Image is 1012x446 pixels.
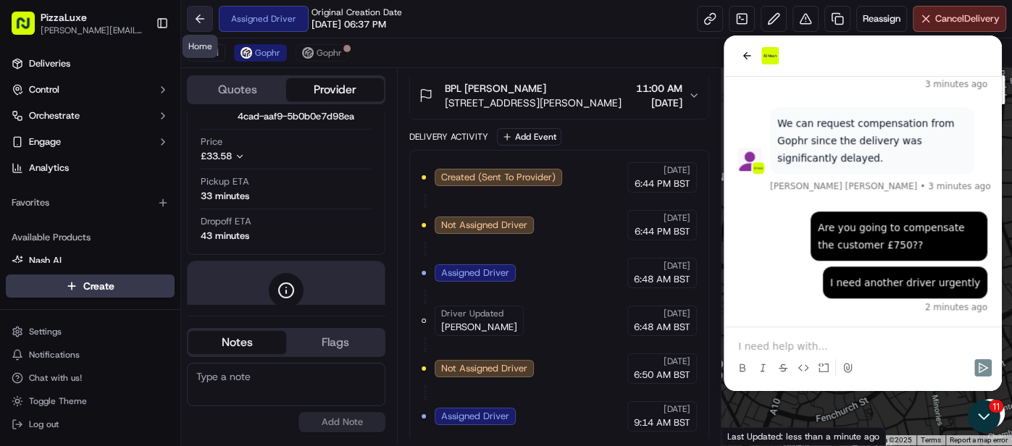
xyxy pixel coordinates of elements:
button: BPL [PERSON_NAME][STREET_ADDRESS][PERSON_NAME]11:00 AM[DATE] [410,72,708,119]
a: Report a map error [950,436,1008,444]
a: Analytics [6,156,175,180]
img: Google [725,426,773,445]
span: Settings [29,326,62,337]
span: Engage [29,135,61,148]
div: Delivery Activity [409,131,488,143]
button: PizzaLuxe[PERSON_NAME][EMAIL_ADDRESS][DOMAIN_NAME] [6,6,150,41]
span: Gophr [255,47,280,59]
button: £33.58 [201,150,328,163]
button: Engage [6,130,175,153]
span: Chat with us! [29,372,82,384]
div: Available Products [6,226,175,249]
span: Original Creation Date [311,7,402,18]
span: [DATE] 06:37 PM [311,18,386,31]
button: Nash AI [6,249,175,272]
span: [DATE] [636,96,682,110]
span: [DATE] [664,403,690,415]
button: Gophr [296,44,348,62]
span: [DATE] [664,212,690,224]
button: Notes [188,331,286,354]
span: Price [201,135,222,148]
button: Notifications [6,345,175,365]
div: Home [183,35,218,58]
span: Toggle Theme [29,395,87,407]
span: Control [29,83,59,96]
span: [PERSON_NAME] [441,321,517,334]
span: Driver Updated [441,308,503,319]
button: Flags [286,331,384,354]
span: Created (Sent To Provider) [441,171,556,184]
span: Assigned Driver [441,266,509,279]
span: Deliveries [29,57,70,70]
div: Favorites [6,191,175,214]
button: Log out [6,414,175,434]
a: Open this area in Google Maps (opens a new window) [725,426,773,445]
iframe: Open customer support [966,398,1005,437]
button: Toggle Theme [6,391,175,411]
span: [DATE] [664,308,690,319]
span: Dropoff ETA [201,215,251,228]
a: Terms (opens in new tab) [921,436,941,444]
button: Create [6,274,175,298]
span: Assigned Driver [441,410,509,423]
span: 6:50 AM BST [634,369,690,382]
span: Reassign [863,12,900,25]
span: Not Assigned Driver [441,362,527,375]
span: Analytics [29,161,69,174]
span: 9:14 AM BST [634,416,690,429]
button: Control [6,78,175,101]
span: 11:00 AM [636,81,682,96]
span: Orchestrate [29,109,80,122]
div: 33 minutes [201,190,249,203]
button: Add Event [497,128,561,146]
span: Pickup ETA [201,175,249,188]
span: [STREET_ADDRESS][PERSON_NAME] [445,96,622,110]
button: Orchestrate [6,104,175,127]
button: Quotes [188,78,286,101]
span: Log out [29,418,59,430]
span: 6:44 PM BST [635,177,690,190]
button: Settings [6,321,175,342]
span: Create [83,279,114,293]
div: Last Updated: less than a minute ago [722,427,886,445]
span: [DATE] [664,260,690,272]
iframe: Customer support window [724,35,1002,391]
span: Not Assigned Driver [441,219,527,232]
button: Gophr [234,44,287,62]
button: Provider [286,78,384,101]
span: Nash AI [29,254,62,267]
img: gophr-logo.jpg [241,47,252,59]
img: gophr-logo.jpg [302,47,314,59]
span: [DATE] [664,164,690,176]
div: 43 minutes [201,230,249,243]
span: 6:48 AM BST [634,321,690,334]
span: Gophr [317,47,342,59]
span: 6:48 AM BST [634,273,690,286]
button: Reassign [856,6,907,32]
a: Deliveries [6,52,175,75]
button: [PERSON_NAME][EMAIL_ADDRESS][DOMAIN_NAME] [41,25,144,36]
span: Notifications [29,349,80,361]
span: 6:44 PM BST [635,225,690,238]
button: PizzaLuxe [41,10,87,25]
span: £33.58 [201,150,232,162]
span: [DATE] [664,355,690,367]
a: Nash AI [12,254,169,267]
button: Chat with us! [6,368,175,388]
